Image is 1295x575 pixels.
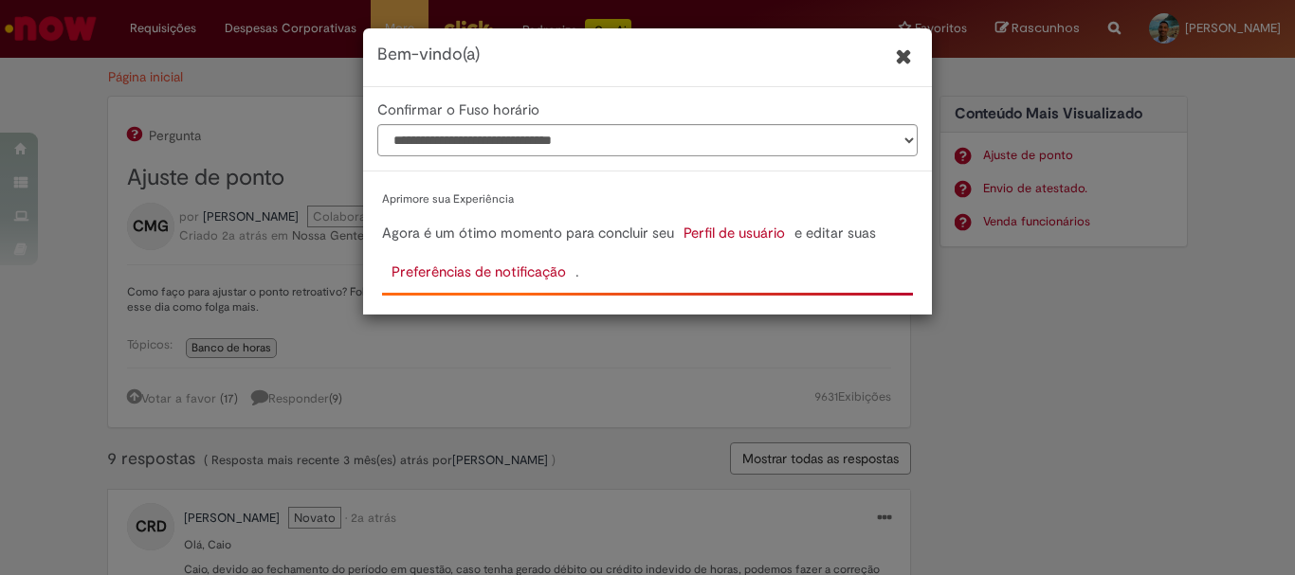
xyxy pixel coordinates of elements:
span: Agora é um ótimo momento para concluir seu e editar suas . [382,224,876,281]
h4: Bem-vindo(a) [377,43,480,67]
p: Aprimore sua Experiência [382,190,731,207]
button: Preferências de notificação [392,262,566,282]
button: Fechar [890,41,918,72]
button: Perfil de usuário [684,224,785,243]
label: Confirmar o Fuso horário [377,101,539,118]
